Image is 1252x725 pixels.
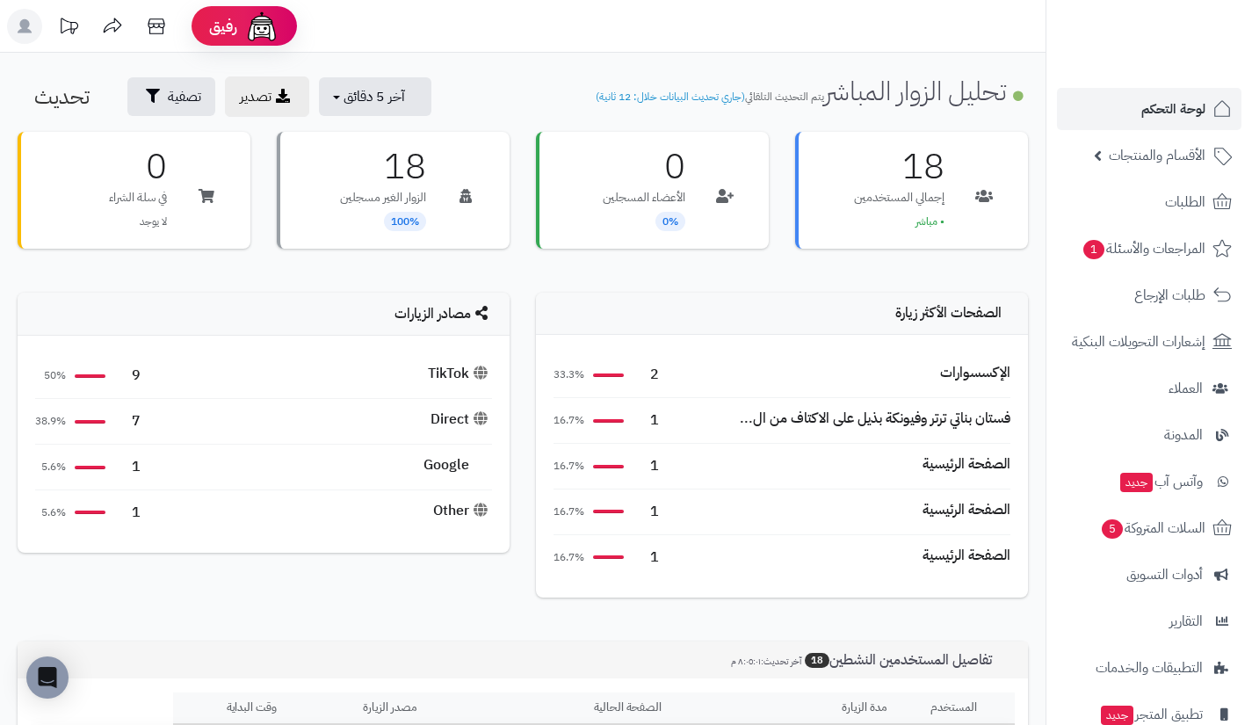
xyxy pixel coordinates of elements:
[603,149,685,185] h3: 0
[1120,473,1153,492] span: جديد
[740,409,1010,429] div: فستان بناتي ترتر وفيونكة بذيل على الاكتاف من ال...
[923,454,1010,475] div: الصفحة الرئيسية
[244,9,279,44] img: ai-face.png
[35,414,66,429] span: 38.9%
[596,76,1028,105] h1: تحليل الزوار المباشر
[1057,367,1241,410] a: العملاء
[225,76,309,117] a: تصدير
[35,460,66,475] span: 5.6%
[1164,423,1203,447] span: المدونة
[1082,236,1205,261] span: المراجعات والأسئلة
[127,77,215,116] button: تصفية
[1057,460,1241,503] a: وآتس آبجديد
[596,89,745,105] span: (جاري تحديث البيانات خلال: 12 ثانية)
[554,413,584,428] span: 16.7%
[1109,143,1205,168] span: الأقسام والمنتجات
[423,455,492,475] div: Google
[633,365,659,385] span: 2
[114,366,141,386] span: 9
[554,550,584,565] span: 16.7%
[1083,240,1104,259] span: 1
[554,367,584,382] span: 33.3%
[1057,600,1241,642] a: التقارير
[114,457,141,477] span: 1
[923,546,1010,566] div: الصفحة الرئيسية
[140,214,167,229] span: لا يوجد
[1100,516,1205,540] span: السلات المتروكة
[340,189,426,207] p: الزوار الغير مسجلين
[433,501,492,521] div: Other
[20,77,118,116] button: تحديث
[596,89,824,105] small: يتم التحديث التلقائي
[1057,507,1241,549] a: السلات المتروكة5
[109,189,167,207] p: في سلة الشراء
[718,652,1015,669] h3: تفاصيل المستخدمين النشطين
[1169,609,1203,634] span: التقارير
[173,692,329,725] th: وقت البداية
[329,692,451,725] th: مصدر الزيارة
[554,459,584,474] span: 16.7%
[114,503,141,523] span: 1
[731,655,801,668] small: آخر تحديث:
[854,189,944,207] p: إجمالي المستخدمين
[35,306,492,323] h4: مصادر الزيارات
[451,692,805,725] th: الصفحة الحالية
[633,410,659,431] span: 1
[554,306,1010,322] h4: الصفحات الأكثر زيارة
[168,86,201,107] span: تصفية
[1101,706,1133,725] span: جديد
[35,368,66,383] span: 50%
[554,504,584,519] span: 16.7%
[731,655,761,668] span: ٨:٠٥:٠١ م
[1057,228,1241,270] a: المراجعات والأسئلة1
[633,502,659,522] span: 1
[34,81,90,112] span: تحديث
[1169,376,1203,401] span: العملاء
[319,77,431,116] button: آخر 5 دقائق
[1102,519,1123,539] span: 5
[384,212,426,231] span: 100%
[940,363,1010,383] div: الإكسسوارات
[1057,414,1241,456] a: المدونة
[209,16,237,37] span: رفيق
[1141,97,1205,121] span: لوحة التحكم
[1118,469,1203,494] span: وآتس آب
[1072,330,1205,354] span: إشعارات التحويلات البنكية
[1126,562,1203,587] span: أدوات التسويق
[915,214,944,229] span: • مباشر
[1057,181,1241,223] a: الطلبات
[1057,647,1241,689] a: التطبيقات والخدمات
[344,86,405,107] span: آخر 5 دقائق
[805,692,923,725] th: مدة الزيارة
[655,212,685,231] span: 0%
[1057,554,1241,596] a: أدوات التسويق
[35,505,66,520] span: 5.6%
[431,410,492,430] div: Direct
[923,692,1015,725] th: المستخدم
[114,411,141,431] span: 7
[1096,656,1203,680] span: التطبيقات والخدمات
[1134,283,1205,308] span: طلبات الإرجاع
[805,653,829,668] span: 18
[26,656,69,699] div: Open Intercom Messenger
[854,149,944,185] h3: 18
[1057,274,1241,316] a: طلبات الإرجاع
[340,149,426,185] h3: 18
[923,500,1010,520] div: الصفحة الرئيسية
[1057,88,1241,130] a: لوحة التحكم
[109,149,167,185] h3: 0
[47,9,90,48] a: تحديثات المنصة
[633,456,659,476] span: 1
[1057,321,1241,363] a: إشعارات التحويلات البنكية
[633,547,659,568] span: 1
[1165,190,1205,214] span: الطلبات
[603,189,685,207] p: الأعضاء المسجلين
[428,364,492,384] div: TikTok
